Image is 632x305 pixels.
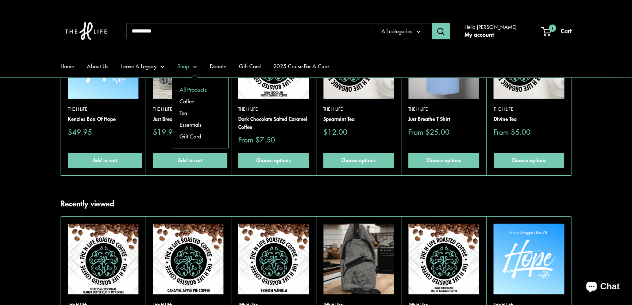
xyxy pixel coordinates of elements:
a: My account [465,29,494,40]
a: Kenzies Box Of Hope [68,115,138,123]
button: Add to cart [68,153,142,168]
a: Choose options [323,153,394,168]
a: Just Breathe T Shirt [408,115,479,123]
a: Choose options [238,153,309,168]
a: 1 Cart [542,26,571,37]
button: Add to cart [153,153,227,168]
span: Cart [561,26,571,35]
a: Home [61,61,74,71]
a: About Us [87,61,108,71]
input: Search... [126,23,372,39]
span: From $25.00 [408,128,450,136]
img: Just Breathe Crossbody Bag [323,224,394,294]
a: Essentials [172,119,228,130]
a: The H Life [408,106,479,113]
img: French Vanilla [238,224,309,294]
span: From $5.00 [494,128,531,136]
a: The H Life [68,106,138,113]
span: 1 [549,24,556,32]
span: $49.95 [68,128,92,136]
a: Choose options [408,153,479,168]
a: Tea [172,107,228,119]
h2: Recently viewed [61,198,114,209]
img: On a white textured background there are coffee beans spilling from the top and The H Life brain ... [153,224,223,294]
a: Spearmint Tea [323,115,394,123]
span: Hello [PERSON_NAME] [465,22,516,31]
a: Divine Tea [494,115,564,123]
a: The H Life [323,106,394,113]
a: Donate [210,61,226,71]
button: Search [432,23,450,39]
img: Dark Chocolate Salted Caramel Coffee [408,224,479,294]
a: Coffee [172,95,228,107]
img: Kenzies Box Of Hope [494,224,564,294]
a: Leave A Legacy [121,61,165,71]
a: The H Life [238,106,309,113]
a: There is a Chocolate Peanutbutter Cup in my Coffee!!!There is a Chocolate Peanutbutter Cup in my ... [68,224,138,294]
a: Shop [177,61,197,71]
span: $12.00 [323,128,347,136]
a: Choose options [494,153,564,168]
inbox-online-store-chat: Shopify online store chat [579,275,626,299]
a: Gift Card [172,130,228,142]
a: The H Life [153,106,223,113]
a: 2025 Cruise For A Cure [273,61,329,71]
span: From $7.50 [238,136,275,144]
span: $19.95 [153,128,177,136]
a: Dark Chocolate Salted Caramel Coffee [238,115,309,131]
a: All Products [172,84,228,95]
a: The H Life [494,106,564,113]
a: Gift Card [239,61,261,71]
img: There is a Chocolate Peanutbutter Cup in my Coffee!!! [68,224,138,294]
img: The H Life [61,7,112,55]
a: Just Breathe Glass Tumbler [153,115,223,123]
